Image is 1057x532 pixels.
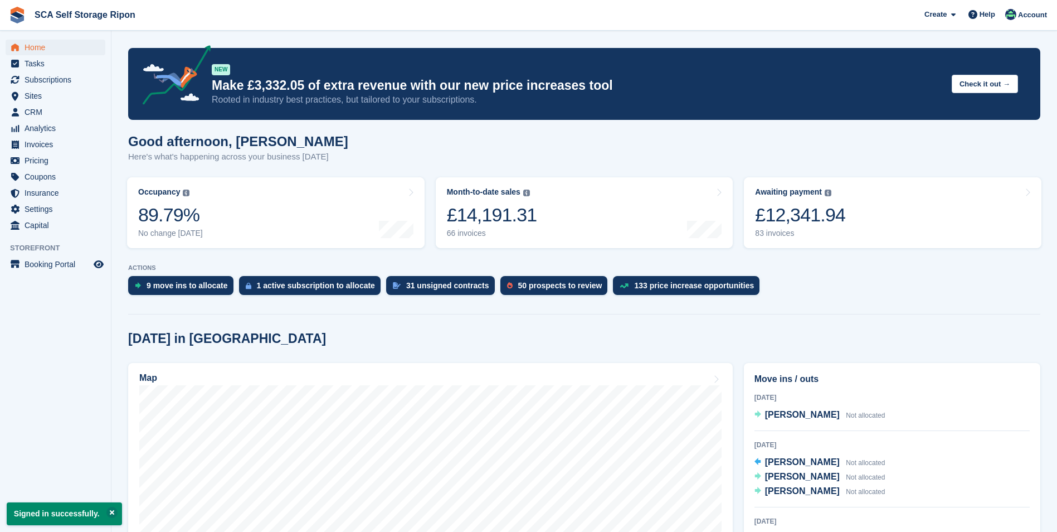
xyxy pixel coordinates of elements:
[6,217,105,233] a: menu
[25,217,91,233] span: Capital
[765,486,840,496] span: [PERSON_NAME]
[613,276,765,301] a: 133 price increase opportunities
[447,187,520,197] div: Month-to-date sales
[500,276,613,301] a: 50 prospects to review
[754,393,1030,403] div: [DATE]
[436,177,733,248] a: Month-to-date sales £14,191.31 66 invoices
[128,331,326,346] h2: [DATE] in [GEOGRAPHIC_DATA]
[765,472,840,481] span: [PERSON_NAME]
[6,40,105,55] a: menu
[447,204,537,226] div: £14,191.31
[6,185,105,201] a: menu
[386,276,500,301] a: 31 unsigned contracts
[25,40,91,55] span: Home
[6,153,105,168] a: menu
[25,120,91,136] span: Analytics
[212,94,943,106] p: Rooted in industry best practices, but tailored to your subscriptions.
[128,134,348,149] h1: Good afternoon, [PERSON_NAME]
[744,177,1041,248] a: Awaiting payment £12,341.94 83 invoices
[6,137,105,152] a: menu
[393,282,401,289] img: contract_signature_icon-13c848040528278c33f63329250d36e43548de30e8caae1d1a13099fd9432cc5.svg
[25,137,91,152] span: Invoices
[634,281,754,290] div: 133 price increase opportunities
[980,9,995,20] span: Help
[25,72,91,88] span: Subscriptions
[135,282,141,289] img: move_ins_to_allocate_icon-fdf77a2bb77ea45bf5b3d319d69a93e2d87916cf1d5bf7949dd705db3b84f3ca.svg
[25,201,91,217] span: Settings
[239,276,386,301] a: 1 active subscription to allocate
[846,412,885,419] span: Not allocated
[518,281,602,290] div: 50 prospects to review
[133,45,211,109] img: price-adjustments-announcement-icon-8257ccfd72463d97f412b2fc003d46551f7dbcb40ab6d574587a9cd5c0d94...
[523,190,530,196] img: icon-info-grey-7440780725fd019a000dd9b08b2336e03edf1995a4989e88bcd33f0948082b44.svg
[25,88,91,104] span: Sites
[127,177,425,248] a: Occupancy 89.79% No change [DATE]
[825,190,831,196] img: icon-info-grey-7440780725fd019a000dd9b08b2336e03edf1995a4989e88bcd33f0948082b44.svg
[765,457,840,467] span: [PERSON_NAME]
[25,169,91,185] span: Coupons
[507,282,513,289] img: prospect-51fa495bee0391a8d652442698ab0144808aea92771e9ea1ae160a38d050c398.svg
[212,64,230,75] div: NEW
[30,6,140,24] a: SCA Self Storage Ripon
[755,187,822,197] div: Awaiting payment
[6,169,105,185] a: menu
[447,229,537,238] div: 66 invoices
[128,151,348,163] p: Here's what's happening across your business [DATE]
[138,229,203,238] div: No change [DATE]
[246,282,251,289] img: active_subscription_to_allocate_icon-d502201f5373d7db506a760aba3b589e785aa758c864c3986d89f69b8ff3...
[138,204,203,226] div: 89.79%
[25,257,91,272] span: Booking Portal
[6,72,105,88] a: menu
[755,204,845,226] div: £12,341.94
[25,56,91,71] span: Tasks
[754,456,885,470] a: [PERSON_NAME] Not allocated
[10,243,111,254] span: Storefront
[620,283,629,288] img: price_increase_opportunities-93ffe204e8149a01c8c9dc8f82e8f89637d9d84a8eef4429ea346261dce0b2c0.svg
[754,408,885,423] a: [PERSON_NAME] Not allocated
[6,201,105,217] a: menu
[212,78,943,94] p: Make £3,332.05 of extra revenue with our new price increases tool
[128,276,239,301] a: 9 move ins to allocate
[6,88,105,104] a: menu
[139,373,157,383] h2: Map
[846,488,885,496] span: Not allocated
[406,281,489,290] div: 31 unsigned contracts
[1018,9,1047,21] span: Account
[25,104,91,120] span: CRM
[754,516,1030,526] div: [DATE]
[754,470,885,485] a: [PERSON_NAME] Not allocated
[147,281,228,290] div: 9 move ins to allocate
[846,459,885,467] span: Not allocated
[9,7,26,23] img: stora-icon-8386f47178a22dfd0bd8f6a31ec36ba5ce8667c1dd55bd0f319d3a0aa187defe.svg
[25,153,91,168] span: Pricing
[25,185,91,201] span: Insurance
[257,281,375,290] div: 1 active subscription to allocate
[128,264,1040,272] p: ACTIONS
[846,473,885,481] span: Not allocated
[754,373,1030,386] h2: Move ins / outs
[6,120,105,136] a: menu
[92,258,105,271] a: Preview store
[7,502,122,525] p: Signed in successfully.
[138,187,180,197] div: Occupancy
[765,410,840,419] span: [PERSON_NAME]
[754,485,885,499] a: [PERSON_NAME] Not allocated
[754,440,1030,450] div: [DATE]
[924,9,947,20] span: Create
[6,257,105,272] a: menu
[183,190,189,196] img: icon-info-grey-7440780725fd019a000dd9b08b2336e03edf1995a4989e88bcd33f0948082b44.svg
[755,229,845,238] div: 83 invoices
[6,56,105,71] a: menu
[952,75,1018,93] button: Check it out →
[6,104,105,120] a: menu
[1005,9,1016,20] img: Thomas Webb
